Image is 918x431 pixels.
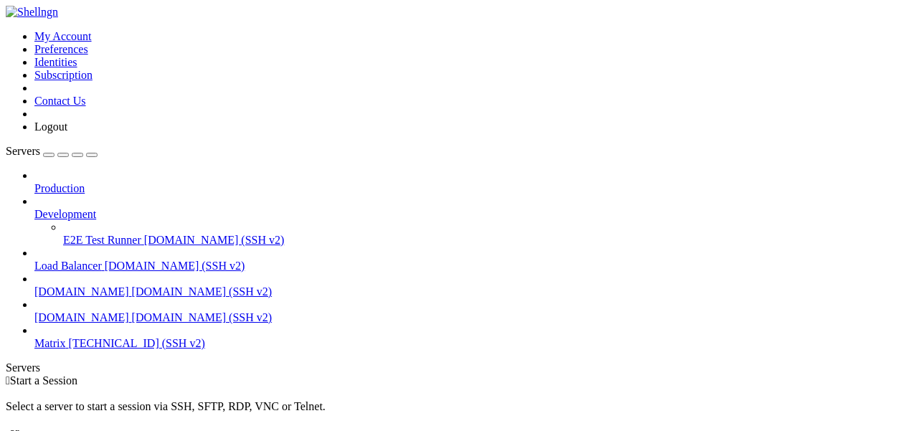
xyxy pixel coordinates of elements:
a: My Account [34,30,92,42]
li: Load Balancer [DOMAIN_NAME] (SSH v2) [34,247,912,273]
li: [DOMAIN_NAME] [DOMAIN_NAME] (SSH v2) [34,273,912,298]
a: Development [34,208,912,221]
span: Start a Session [10,374,77,387]
a: [DOMAIN_NAME] [DOMAIN_NAME] (SSH v2) [34,311,912,324]
a: Matrix [TECHNICAL_ID] (SSH v2) [34,337,912,350]
a: Subscription [34,69,93,81]
a: [DOMAIN_NAME] [DOMAIN_NAME] (SSH v2) [34,285,912,298]
span: [TECHNICAL_ID] (SSH v2) [69,337,205,349]
span: [DOMAIN_NAME] (SSH v2) [144,234,285,246]
span: Matrix [34,337,66,349]
span: [DOMAIN_NAME] [34,285,129,298]
a: Production [34,182,912,195]
a: Servers [6,145,98,157]
span: Servers [6,145,40,157]
div: Servers [6,361,912,374]
img: Shellngn [6,6,58,19]
span: [DOMAIN_NAME] [34,311,129,323]
a: Contact Us [34,95,86,107]
a: Identities [34,56,77,68]
span: [DOMAIN_NAME] (SSH v2) [105,260,245,272]
a: Load Balancer [DOMAIN_NAME] (SSH v2) [34,260,912,273]
span: Production [34,182,85,194]
a: Preferences [34,43,88,55]
li: Matrix [TECHNICAL_ID] (SSH v2) [34,324,912,350]
li: Development [34,195,912,247]
a: E2E Test Runner [DOMAIN_NAME] (SSH v2) [63,234,912,247]
span: [DOMAIN_NAME] (SSH v2) [132,285,273,298]
a: Logout [34,120,67,133]
span:  [6,374,10,387]
span: E2E Test Runner [63,234,141,246]
li: E2E Test Runner [DOMAIN_NAME] (SSH v2) [63,221,912,247]
span: Load Balancer [34,260,102,272]
span: [DOMAIN_NAME] (SSH v2) [132,311,273,323]
li: [DOMAIN_NAME] [DOMAIN_NAME] (SSH v2) [34,298,912,324]
li: Production [34,169,912,195]
span: Development [34,208,96,220]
